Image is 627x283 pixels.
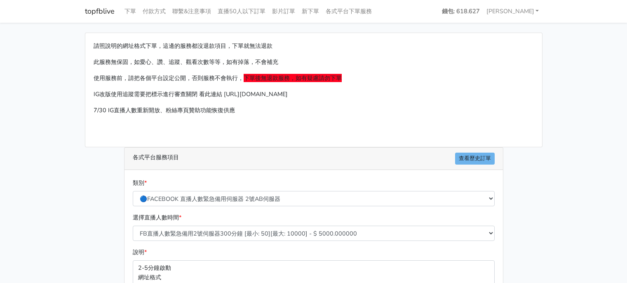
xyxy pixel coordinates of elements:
label: 說明 [133,248,147,257]
a: 下單 [121,3,139,19]
p: IG改版使用追蹤需要把標示進行審查關閉 看此連結 [URL][DOMAIN_NAME] [94,90,534,99]
label: 選擇直播人數時間 [133,213,181,222]
a: [PERSON_NAME] [483,3,542,19]
a: 聯繫&注意事項 [169,3,214,19]
a: 付款方式 [139,3,169,19]
span: 下單後無退款服務，如有疑慮請勿下單 [244,74,342,82]
p: 7/30 IG直播人數重新開放、粉絲專頁贊助功能恢復供應 [94,106,534,115]
label: 類別 [133,178,147,188]
a: 直播50人以下訂單 [214,3,269,19]
div: 各式平台服務項目 [124,148,503,170]
a: 查看歷史訂單 [455,153,495,165]
a: 錢包: 618.627 [439,3,483,19]
a: 影片訂單 [269,3,298,19]
strong: 錢包: 618.627 [442,7,480,15]
a: 各式平台下單服務 [322,3,375,19]
p: 使用服務前，請把各個平台設定公開，否則服務不會執行， [94,73,534,83]
p: 此服務無保固，如愛心、讚、追蹤、觀看次數等等，如有掉落，不會補充 [94,57,534,67]
a: 新下單 [298,3,322,19]
a: topfblive [85,3,115,19]
p: 請照說明的網址格式下單，這邊的服務都沒退款項目，下單就無法退款 [94,41,534,51]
